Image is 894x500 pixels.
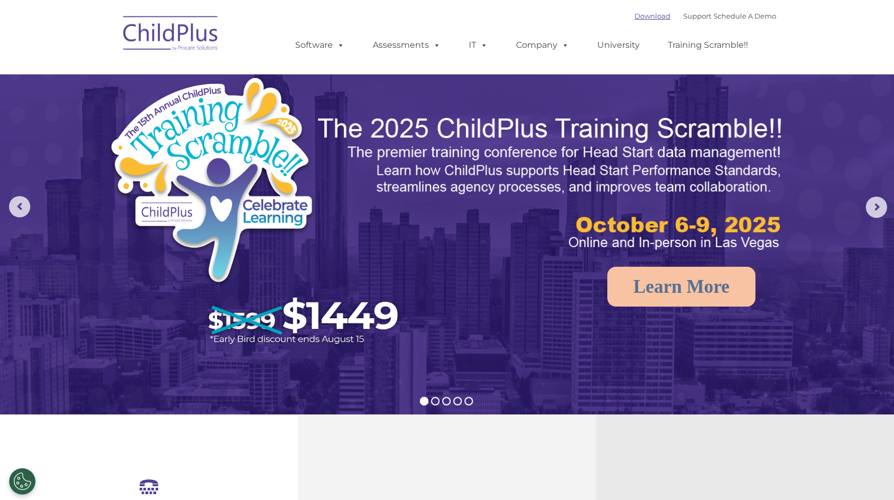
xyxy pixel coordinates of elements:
a: IT [458,35,498,56]
span: Phone number [148,114,193,122]
a: Schedule A Demo [714,12,776,20]
a: Training Scramble!! [657,35,759,56]
span: Last name [148,70,180,78]
img: ChildPlus by Procare Solutions [118,9,224,62]
a: Support [683,12,711,20]
a: Company [505,35,580,56]
a: Software [285,35,355,56]
a: Assessments [362,35,451,56]
a: Learn More [607,267,755,307]
button: Cookies Settings [9,468,36,495]
a: Download [634,12,670,20]
font: | [634,12,776,20]
a: University [587,35,650,56]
